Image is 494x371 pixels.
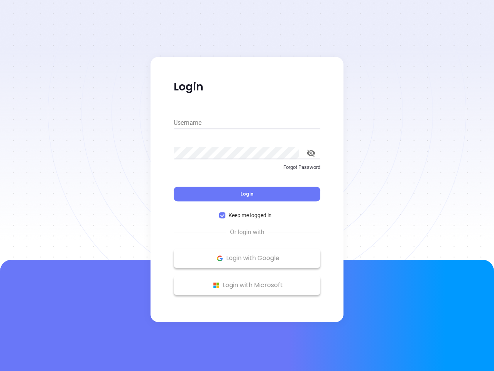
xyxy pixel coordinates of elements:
p: Login with Google [178,252,316,264]
p: Login [174,80,320,94]
a: Forgot Password [174,163,320,177]
button: Login [174,187,320,201]
button: Microsoft Logo Login with Microsoft [174,276,320,295]
p: Login with Microsoft [178,279,316,291]
span: Login [240,191,254,197]
span: Or login with [226,228,268,237]
img: Google Logo [215,254,225,263]
button: toggle password visibility [302,144,320,162]
span: Keep me logged in [225,211,275,220]
p: Forgot Password [174,163,320,171]
img: Microsoft Logo [211,281,221,290]
button: Google Logo Login with Google [174,248,320,268]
